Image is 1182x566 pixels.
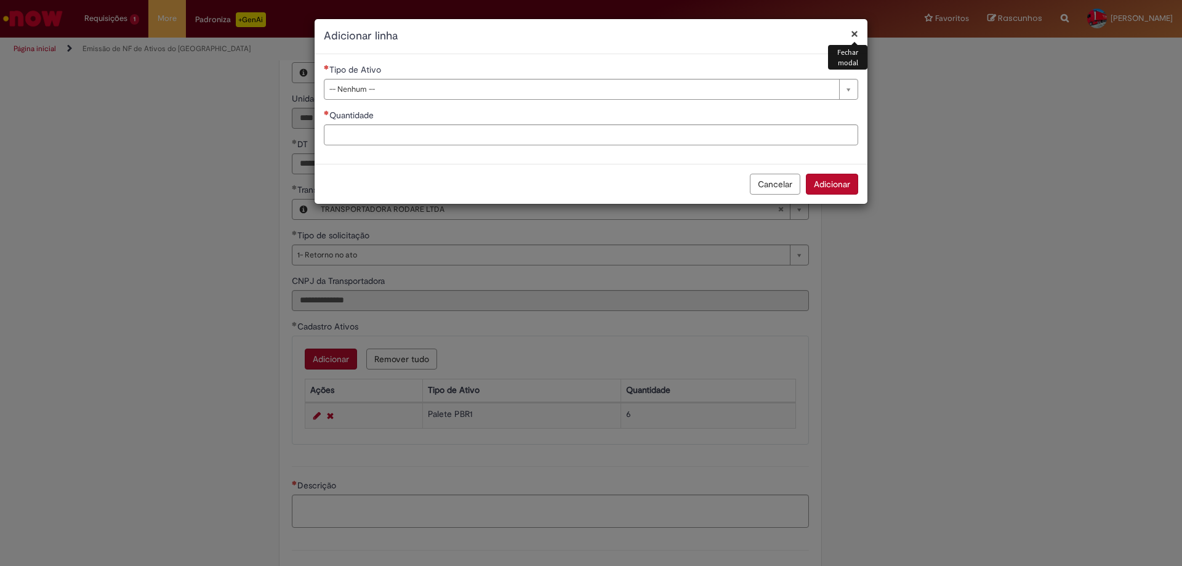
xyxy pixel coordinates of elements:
[329,110,376,121] span: Quantidade
[324,28,858,44] h2: Adicionar linha
[324,110,329,115] span: Necessários
[851,27,858,40] button: Fechar modal
[329,64,384,75] span: Tipo de Ativo
[828,45,867,70] div: Fechar modal
[750,174,800,195] button: Cancelar
[324,65,329,70] span: Necessários
[324,124,858,145] input: Quantidade
[329,79,833,99] span: -- Nenhum --
[806,174,858,195] button: Adicionar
